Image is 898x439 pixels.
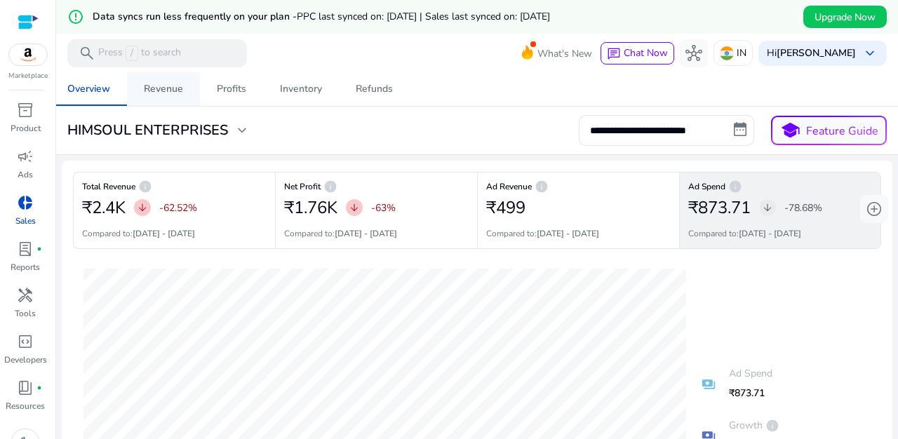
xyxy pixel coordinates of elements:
div: Overview [67,84,110,94]
span: handyman [17,287,34,304]
h5: Data syncs run less frequently on your plan - [93,11,550,23]
button: schoolFeature Guide [771,116,887,145]
span: expand_more [234,122,250,139]
b: [DATE] - [DATE] [739,228,801,239]
h6: Net Profit [284,185,469,188]
b: [DATE] - [DATE] [537,228,599,239]
b: [PERSON_NAME] [777,46,856,60]
span: code_blocks [17,333,34,350]
span: keyboard_arrow_down [862,45,878,62]
mat-icon: error_outline [67,8,84,25]
mat-icon: payments [696,372,721,397]
p: Marketplace [8,71,48,81]
span: / [126,46,138,61]
b: [DATE] - [DATE] [133,228,195,239]
span: PPC last synced on: [DATE] | Sales last synced on: [DATE] [297,10,550,23]
span: arrow_downward [349,202,360,213]
span: arrow_downward [137,202,148,213]
p: Developers [4,353,47,366]
span: hub [685,45,702,62]
p: Compared to: [688,227,801,240]
h6: Ad Spend [688,185,872,188]
p: Tools [15,307,36,320]
button: hub [680,39,708,67]
div: Profits [217,84,246,94]
span: donut_small [17,194,34,211]
span: search [79,45,95,62]
img: amazon.svg [9,44,47,65]
span: What's New [537,41,592,66]
p: -62.52% [159,201,197,215]
h6: Ad Revenue [486,185,671,188]
button: add_circle [860,195,888,223]
img: in.svg [720,46,734,60]
p: Growth [729,418,779,433]
p: Press to search [98,46,181,61]
h2: ₹2.4K [82,198,126,218]
span: inventory_2 [17,102,34,119]
p: Ads [18,168,33,181]
h6: Total Revenue [82,185,267,188]
button: chatChat Now [601,42,674,65]
div: Refunds [356,84,393,94]
span: campaign [17,148,34,165]
button: Upgrade Now [803,6,887,28]
span: book_4 [17,379,34,396]
span: arrow_downward [762,202,773,213]
p: Reports [11,261,40,273]
span: Upgrade Now [815,10,876,25]
p: Hi [767,48,856,58]
p: IN [737,41,746,65]
p: Compared to: [82,227,195,240]
p: -63% [371,201,396,215]
p: Resources [6,400,45,412]
p: Feature Guide [806,123,878,140]
span: add_circle [866,201,883,217]
p: Product [11,122,41,135]
span: fiber_manual_record [36,246,42,252]
p: -78.68% [784,201,822,215]
p: ₹873.71 [729,386,772,400]
h2: ₹1.76K [284,198,337,218]
span: school [780,121,800,141]
span: fiber_manual_record [36,385,42,391]
p: Sales [15,215,36,227]
div: Inventory [280,84,322,94]
span: info [138,180,152,194]
div: Revenue [144,84,183,94]
span: info [535,180,549,194]
span: info [728,180,742,194]
p: Compared to: [486,227,599,240]
span: chat [607,47,621,61]
p: Compared to: [284,227,397,240]
span: info [765,419,779,433]
span: Chat Now [624,46,668,60]
h2: ₹873.71 [688,198,751,218]
b: [DATE] - [DATE] [335,228,397,239]
span: info [323,180,337,194]
h2: ₹499 [486,198,525,218]
span: lab_profile [17,241,34,257]
p: Ad Spend [729,366,772,381]
h3: HIMSOUL ENTERPRISES [67,122,228,139]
